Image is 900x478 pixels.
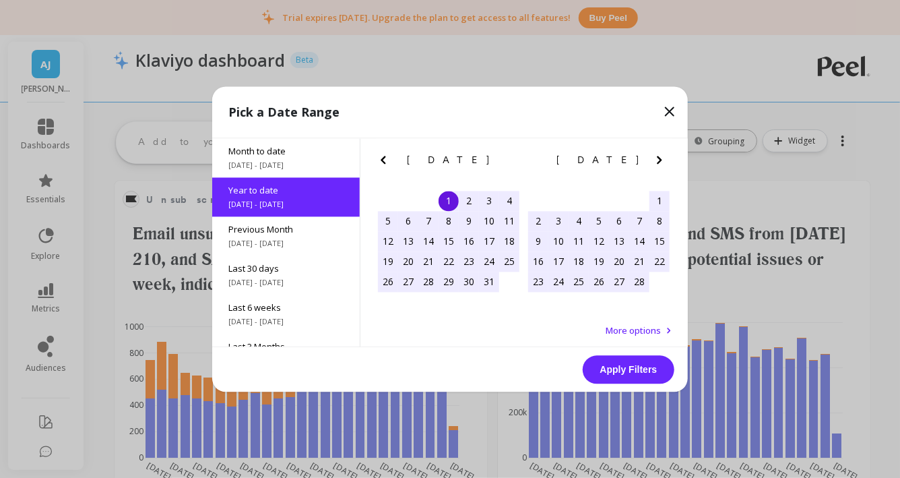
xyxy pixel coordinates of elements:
[375,152,397,173] button: Previous Month
[609,251,629,272] div: Choose Thursday, February 20th, 2025
[398,272,418,292] div: Choose Monday, January 27th, 2025
[378,251,398,272] div: Choose Sunday, January 19th, 2025
[609,272,629,292] div: Choose Thursday, February 27th, 2025
[479,251,499,272] div: Choose Friday, January 24th, 2025
[228,145,344,157] span: Month to date
[499,251,519,272] div: Choose Saturday, January 25th, 2025
[228,238,344,249] span: [DATE] - [DATE]
[629,251,649,272] div: Choose Friday, February 21st, 2025
[439,272,459,292] div: Choose Wednesday, January 29th, 2025
[569,251,589,272] div: Choose Tuesday, February 18th, 2025
[479,272,499,292] div: Choose Friday, January 31st, 2025
[548,231,569,251] div: Choose Monday, February 10th, 2025
[525,152,547,173] button: Previous Month
[479,231,499,251] div: Choose Friday, January 17th, 2025
[528,272,548,292] div: Choose Sunday, February 23rd, 2025
[606,324,661,336] span: More options
[589,231,609,251] div: Choose Wednesday, February 12th, 2025
[499,191,519,211] div: Choose Saturday, January 4th, 2025
[418,251,439,272] div: Choose Tuesday, January 21st, 2025
[418,231,439,251] div: Choose Tuesday, January 14th, 2025
[548,251,569,272] div: Choose Monday, February 17th, 2025
[609,231,629,251] div: Choose Thursday, February 13th, 2025
[629,231,649,251] div: Choose Friday, February 14th, 2025
[459,211,479,231] div: Choose Thursday, January 9th, 2025
[528,251,548,272] div: Choose Sunday, February 16th, 2025
[228,184,344,196] span: Year to date
[569,272,589,292] div: Choose Tuesday, February 25th, 2025
[228,199,344,210] span: [DATE] - [DATE]
[228,160,344,171] span: [DATE] - [DATE]
[439,191,459,211] div: Choose Wednesday, January 1st, 2025
[548,211,569,231] div: Choose Monday, February 3rd, 2025
[459,251,479,272] div: Choose Thursday, January 23rd, 2025
[228,340,344,353] span: Last 3 Months
[439,231,459,251] div: Choose Wednesday, January 15th, 2025
[479,191,499,211] div: Choose Friday, January 3rd, 2025
[459,191,479,211] div: Choose Thursday, January 2nd, 2025
[439,251,459,272] div: Choose Wednesday, January 22nd, 2025
[378,191,519,292] div: month 2025-01
[629,211,649,231] div: Choose Friday, February 7th, 2025
[569,211,589,231] div: Choose Tuesday, February 4th, 2025
[479,211,499,231] div: Choose Friday, January 10th, 2025
[499,211,519,231] div: Choose Saturday, January 11th, 2025
[548,272,569,292] div: Choose Monday, February 24th, 2025
[557,154,641,165] span: [DATE]
[589,211,609,231] div: Choose Wednesday, February 5th, 2025
[651,152,673,173] button: Next Month
[378,231,398,251] div: Choose Sunday, January 12th, 2025
[398,231,418,251] div: Choose Monday, January 13th, 2025
[378,272,398,292] div: Choose Sunday, January 26th, 2025
[649,251,670,272] div: Choose Saturday, February 22nd, 2025
[418,272,439,292] div: Choose Tuesday, January 28th, 2025
[528,191,670,292] div: month 2025-02
[589,272,609,292] div: Choose Wednesday, February 26th, 2025
[629,272,649,292] div: Choose Friday, February 28th, 2025
[649,191,670,211] div: Choose Saturday, February 1st, 2025
[528,211,548,231] div: Choose Sunday, February 2nd, 2025
[569,231,589,251] div: Choose Tuesday, February 11th, 2025
[407,154,491,165] span: [DATE]
[228,102,340,121] p: Pick a Date Range
[589,251,609,272] div: Choose Wednesday, February 19th, 2025
[418,211,439,231] div: Choose Tuesday, January 7th, 2025
[439,211,459,231] div: Choose Wednesday, January 8th, 2025
[649,211,670,231] div: Choose Saturday, February 8th, 2025
[528,231,548,251] div: Choose Sunday, February 9th, 2025
[228,223,344,235] span: Previous Month
[228,316,344,327] span: [DATE] - [DATE]
[459,231,479,251] div: Choose Thursday, January 16th, 2025
[583,355,674,384] button: Apply Filters
[378,211,398,231] div: Choose Sunday, January 5th, 2025
[398,211,418,231] div: Choose Monday, January 6th, 2025
[499,231,519,251] div: Choose Saturday, January 18th, 2025
[228,277,344,288] span: [DATE] - [DATE]
[649,231,670,251] div: Choose Saturday, February 15th, 2025
[459,272,479,292] div: Choose Thursday, January 30th, 2025
[501,152,523,173] button: Next Month
[228,301,344,313] span: Last 6 weeks
[398,251,418,272] div: Choose Monday, January 20th, 2025
[228,262,344,274] span: Last 30 days
[609,211,629,231] div: Choose Thursday, February 6th, 2025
